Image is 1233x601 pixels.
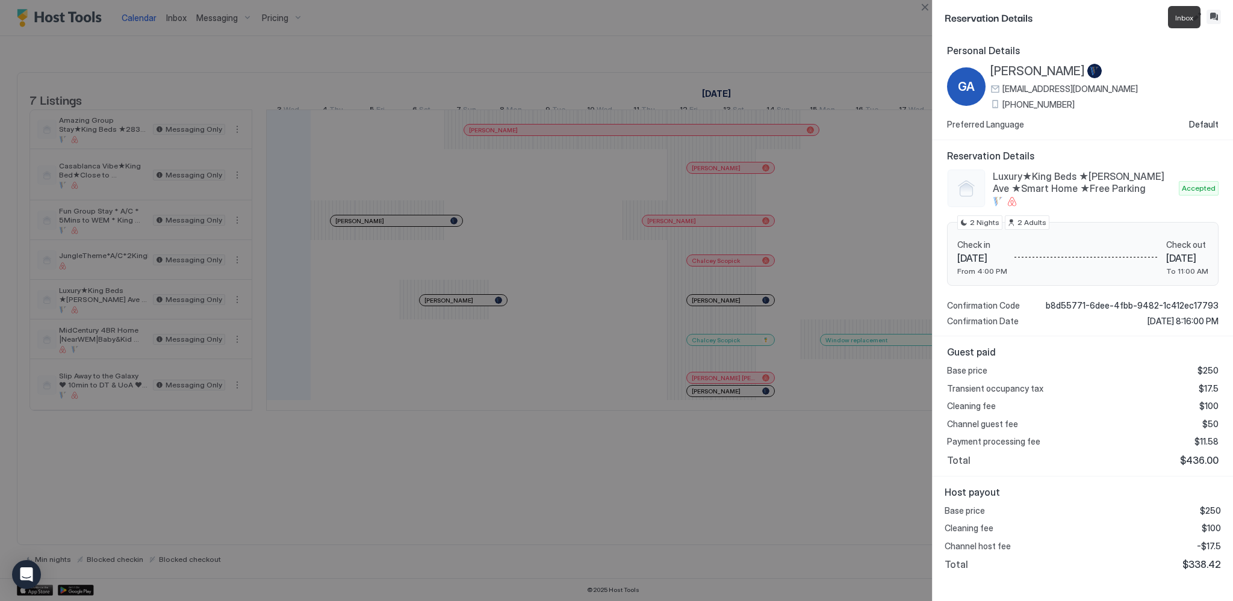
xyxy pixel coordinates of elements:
[1017,217,1046,228] span: 2 Adults
[1197,541,1221,552] span: -$17.5
[1002,84,1138,94] span: [EMAIL_ADDRESS][DOMAIN_NAME]
[1199,383,1219,394] span: $17.5
[945,523,993,534] span: Cleaning fee
[12,560,41,589] div: Open Intercom Messenger
[1166,252,1208,264] span: [DATE]
[1207,10,1221,24] button: Inbox
[947,383,1043,394] span: Transient occupancy tax
[1189,119,1219,130] span: Default
[1180,454,1219,466] span: $436.00
[947,419,1018,430] span: Channel guest fee
[1197,365,1219,376] span: $250
[947,365,987,376] span: Base price
[1166,267,1208,276] span: To 11:00 AM
[947,346,1219,358] span: Guest paid
[1200,505,1221,516] span: $250
[1182,558,1221,570] span: $338.42
[1166,239,1208,250] span: Check out
[957,252,1007,264] span: [DATE]
[947,436,1040,447] span: Payment processing fee
[1148,316,1219,327] span: [DATE] 8:16:00 PM
[993,170,1174,194] span: Luxury★King Beds ★[PERSON_NAME] Ave ★Smart Home ★Free Parking
[947,119,1024,130] span: Preferred Language
[947,316,1019,327] span: Confirmation Date
[945,10,1187,25] span: Reservation Details
[945,505,985,516] span: Base price
[1202,523,1221,534] span: $100
[958,78,975,96] span: GA
[1046,300,1219,311] span: b8d55771-6dee-4fbb-9482-1c412ec17793
[945,541,1011,552] span: Channel host fee
[945,558,968,570] span: Total
[970,217,999,228] span: 2 Nights
[1199,401,1219,411] span: $100
[947,454,971,466] span: Total
[1182,183,1216,194] span: Accepted
[957,239,1007,250] span: Check in
[947,401,996,411] span: Cleaning fee
[947,150,1219,162] span: Reservation Details
[957,267,1007,276] span: From 4:00 PM
[1002,99,1075,110] span: [PHONE_NUMBER]
[947,45,1219,57] span: Personal Details
[1194,436,1219,447] span: $11.58
[945,486,1221,498] span: Host payout
[1175,13,1193,22] span: Inbox
[947,300,1020,311] span: Confirmation Code
[990,64,1085,79] span: [PERSON_NAME]
[1202,419,1219,430] span: $50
